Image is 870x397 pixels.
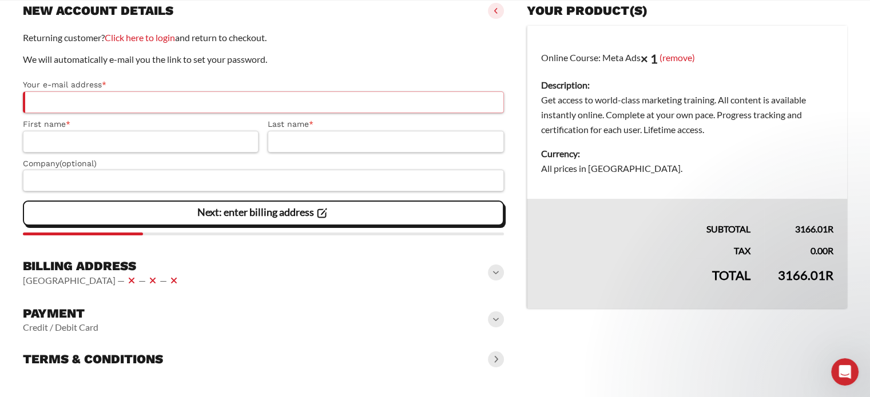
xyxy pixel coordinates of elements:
[541,78,833,93] dt: Description:
[828,223,833,234] span: R
[828,245,833,256] span: R
[105,32,175,43] a: Click here to login
[541,93,833,137] dd: Get access to world-class marketing training. All content is available instantly online. Complete...
[527,236,764,258] th: Tax
[23,78,504,91] label: Your e-mail address
[527,26,847,199] td: Online Course: Meta Ads
[23,118,259,131] label: First name
[831,358,859,386] iframe: Intercom live chat
[23,200,504,226] vaadin-button: Next: enter billing address
[541,146,833,161] dt: Currency:
[23,351,163,367] h3: Terms & conditions
[23,322,98,333] vaadin-horizontal-layout: Credit / Debit Card
[660,51,695,62] a: (remove)
[23,306,98,322] h3: Payment
[23,30,504,45] p: Returning customer? and return to checkout.
[541,161,833,176] dd: All prices in [GEOGRAPHIC_DATA].
[23,52,504,67] p: We will automatically e-mail you the link to set your password.
[778,267,833,283] bdi: 3166.01
[23,274,181,287] vaadin-horizontal-layout: [GEOGRAPHIC_DATA] — — —
[641,51,658,66] strong: × 1
[23,157,504,170] label: Company
[811,245,833,256] bdi: 0.00
[825,267,833,283] span: R
[527,258,764,308] th: Total
[59,159,97,168] span: (optional)
[23,3,173,19] h3: New account details
[268,118,503,131] label: Last name
[527,199,764,236] th: Subtotal
[23,258,181,274] h3: Billing address
[795,223,833,234] bdi: 3166.01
